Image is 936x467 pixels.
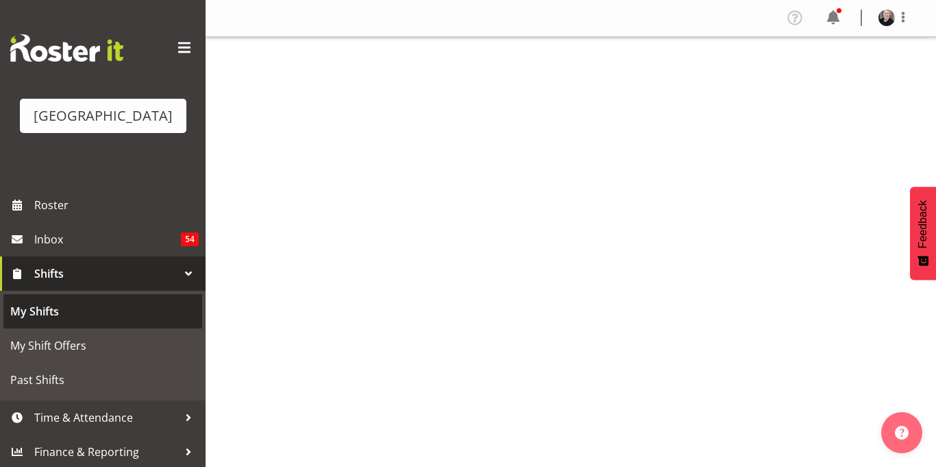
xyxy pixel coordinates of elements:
[3,294,202,328] a: My Shifts
[910,187,936,280] button: Feedback - Show survey
[10,370,195,390] span: Past Shifts
[34,442,178,462] span: Finance & Reporting
[917,200,929,248] span: Feedback
[34,407,178,428] span: Time & Attendance
[34,106,173,126] div: [GEOGRAPHIC_DATA]
[34,263,178,284] span: Shifts
[34,195,199,215] span: Roster
[10,301,195,322] span: My Shifts
[878,10,895,26] img: tommy-shorter85c8f1a56b4ed63504956323104cc7d0.png
[3,363,202,397] a: Past Shifts
[10,335,195,356] span: My Shift Offers
[895,426,909,440] img: help-xxl-2.png
[34,229,181,250] span: Inbox
[3,328,202,363] a: My Shift Offers
[181,232,199,246] span: 54
[10,34,123,62] img: Rosterit website logo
